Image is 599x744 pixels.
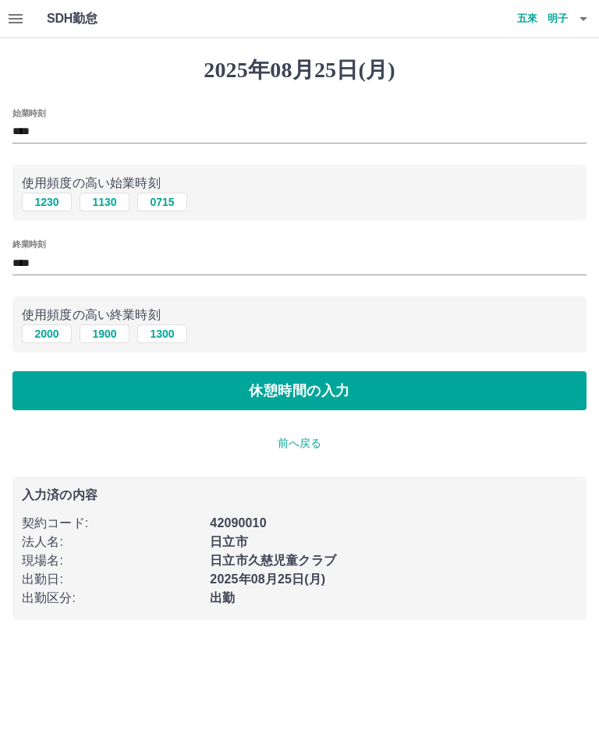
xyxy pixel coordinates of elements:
b: 2025年08月25日(月) [210,572,325,586]
p: 現場名 : [22,551,200,570]
label: 終業時刻 [12,239,45,250]
button: 休憩時間の入力 [12,371,587,410]
b: 42090010 [210,516,266,530]
button: 1130 [80,193,129,211]
label: 始業時刻 [12,107,45,119]
button: 2000 [22,324,72,343]
b: 出勤 [210,591,235,604]
p: 前へ戻る [12,435,587,452]
p: 出勤区分 : [22,589,200,608]
p: 入力済の内容 [22,489,577,501]
h1: 2025年08月25日(月) [12,57,587,83]
p: 使用頻度の高い終業時刻 [22,306,577,324]
p: 出勤日 : [22,570,200,589]
b: 日立市久慈児童クラブ [210,554,336,567]
p: 法人名 : [22,533,200,551]
p: 使用頻度の高い始業時刻 [22,174,577,193]
p: 契約コード : [22,514,200,533]
button: 1900 [80,324,129,343]
b: 日立市 [210,535,247,548]
button: 0715 [137,193,187,211]
button: 1230 [22,193,72,211]
button: 1300 [137,324,187,343]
